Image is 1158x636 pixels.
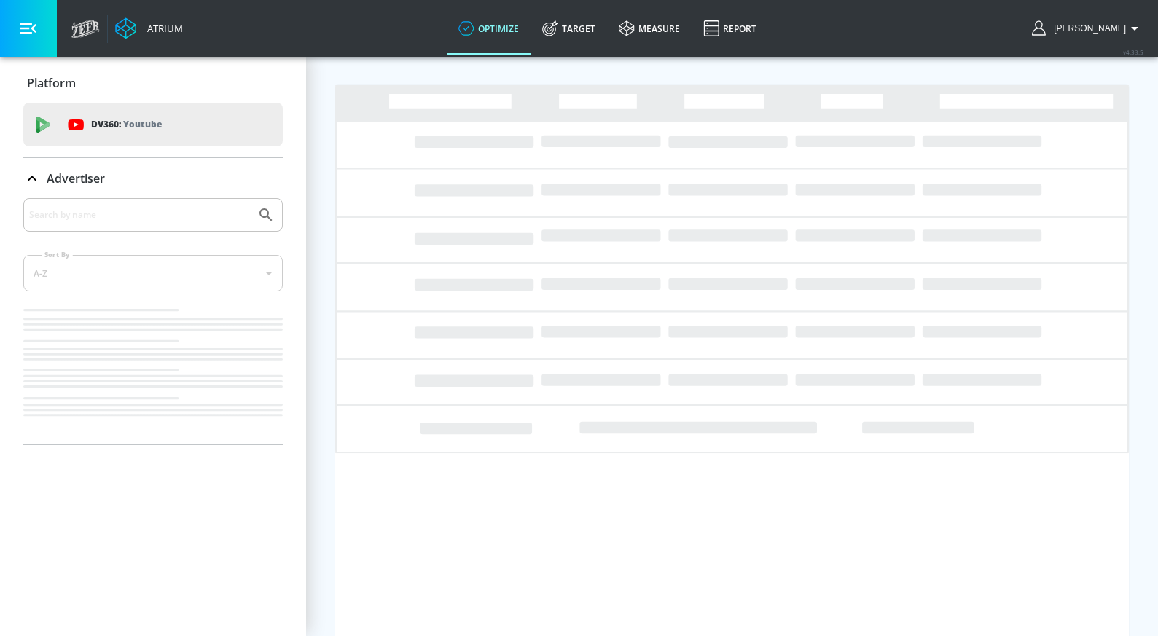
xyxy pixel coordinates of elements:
div: A-Z [23,255,283,291]
p: Youtube [123,117,162,132]
div: Advertiser [23,198,283,444]
span: login as: marcos.reyes@zefr.com [1048,23,1126,34]
div: DV360: Youtube [23,103,283,146]
div: Platform [23,63,283,103]
p: DV360: [91,117,162,133]
div: Advertiser [23,158,283,199]
a: Atrium [115,17,183,39]
a: Target [531,2,607,55]
label: Sort By [42,250,73,259]
nav: list of Advertiser [23,303,283,444]
p: Advertiser [47,170,105,187]
a: Report [692,2,768,55]
input: Search by name [29,205,250,224]
a: measure [607,2,692,55]
p: Platform [27,75,76,91]
button: [PERSON_NAME] [1032,20,1143,37]
a: optimize [447,2,531,55]
span: v 4.33.5 [1123,48,1143,56]
div: Atrium [141,22,183,35]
